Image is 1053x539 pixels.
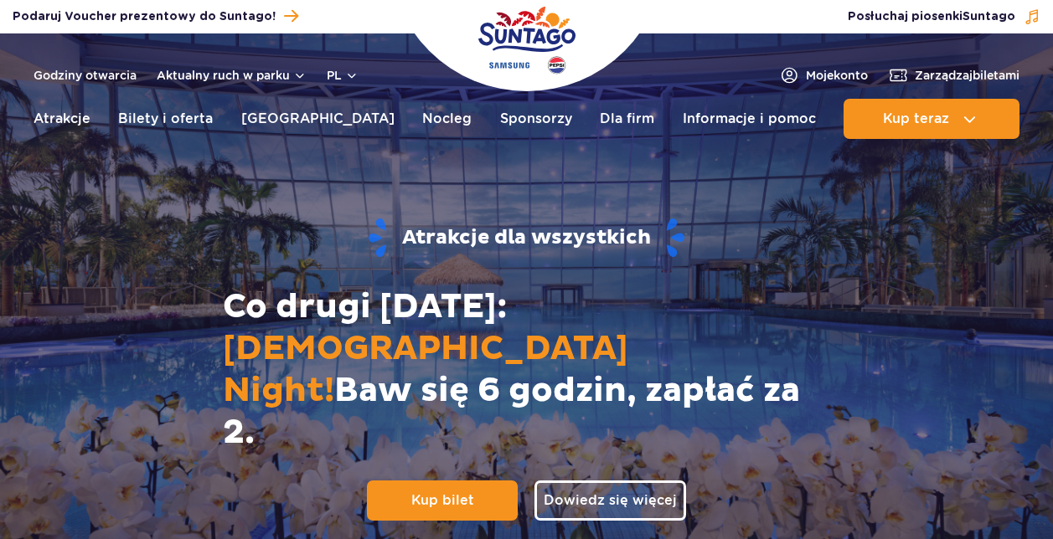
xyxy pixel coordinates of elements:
[848,8,1015,25] span: Posłuchaj piosenki
[223,328,628,412] span: [DEMOGRAPHIC_DATA] Night!
[848,8,1040,25] button: Posłuchaj piosenkiSuntago
[422,99,472,139] a: Nocleg
[157,69,307,82] button: Aktualny ruch w parku
[367,480,518,521] a: Kup bilet
[883,111,949,126] span: Kup teraz
[327,67,359,84] button: pl
[600,99,654,139] a: Dla firm
[888,65,1019,85] a: Zarządzajbiletami
[34,99,90,139] a: Atrakcje
[13,5,298,28] a: Podaruj Voucher prezentowy do Suntago!
[806,67,868,84] span: Moje konto
[534,480,686,521] a: Dowiedz się więcej
[34,67,137,84] a: Godziny otwarcia
[13,217,1040,259] strong: Atrakcje dla wszystkich
[241,99,395,139] a: [GEOGRAPHIC_DATA]
[844,99,1019,139] button: Kup teraz
[118,99,213,139] a: Bilety i oferta
[209,286,844,454] h1: Co drugi [DATE]: Baw się 6 godzin, zapłać za 2.
[500,99,572,139] a: Sponsorzy
[915,67,1019,84] span: Zarządzaj biletami
[963,11,1015,23] span: Suntago
[411,491,474,510] span: Kup bilet
[779,65,868,85] a: Mojekonto
[13,8,276,25] span: Podaruj Voucher prezentowy do Suntago!
[544,491,677,510] span: Dowiedz się więcej
[683,99,816,139] a: Informacje i pomoc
